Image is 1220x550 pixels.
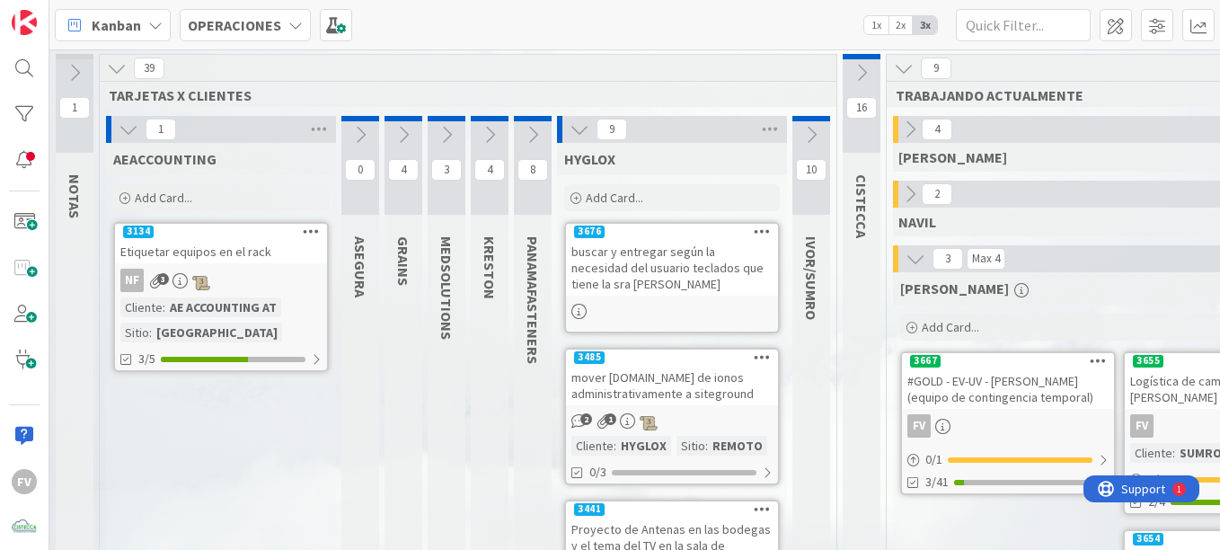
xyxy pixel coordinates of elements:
div: mover [DOMAIN_NAME] de ionos administrativamente a siteground [566,366,778,405]
span: 3x [913,16,937,34]
div: 3134 [115,224,327,240]
div: 3134 [123,226,154,238]
span: 3/41 [925,473,949,492]
span: GRAINS [394,236,412,286]
div: FV [907,414,931,438]
a: 3485mover [DOMAIN_NAME] de ionos administrativamente a sitegroundCliente:HYGLOXSitio:REMOTO0/3 [564,348,780,485]
div: NF [120,269,144,292]
span: Add Card... [922,319,979,335]
div: Max 4 [972,254,1000,263]
span: 0 / 1 [1148,470,1165,489]
span: : [705,436,708,456]
span: 1 [59,97,90,119]
span: 1 [605,413,616,425]
span: 3 [157,273,169,285]
span: IVOR/SUMRO [802,236,820,320]
span: Support [38,3,82,24]
span: 3 [933,248,963,270]
span: 4 [388,159,419,181]
div: Cliente [571,436,614,456]
span: 0 [345,159,376,181]
div: HYGLOX [616,436,671,456]
span: 3/5 [138,350,155,368]
span: NAVIL [898,213,936,231]
div: REMOTO [708,436,767,456]
div: 3441 [574,503,605,516]
img: Visit kanbanzone.com [12,10,37,35]
div: 3676 [566,224,778,240]
span: AEACCOUNTING [113,150,217,168]
div: Cliente [120,297,163,317]
div: 0/1 [902,448,1114,471]
span: MEDSOLUTIONS [438,236,455,340]
span: KRESTON [481,236,499,299]
span: TARJETAS X CLIENTES [109,86,814,104]
div: 3485 [574,351,605,364]
span: 3 [431,159,462,181]
span: 39 [134,58,164,79]
div: Etiquetar equipos en el rack [115,240,327,263]
a: 3667#GOLD - EV-UV - [PERSON_NAME] (equipo de contingencia temporal)FV0/13/41 [900,351,1116,495]
span: 10 [796,159,827,181]
div: 3485 [566,350,778,366]
span: Add Card... [135,190,192,206]
div: FV [902,414,1114,438]
span: ASEGURA [351,236,369,297]
div: 3676 [574,226,605,238]
div: FV [1130,414,1154,438]
div: Sitio [120,323,149,342]
span: PANAMAFASTENERS [524,236,542,364]
a: 3676buscar y entregar según la necesidad del usuario teclados que tiene la sra [PERSON_NAME] [564,222,780,333]
div: 3654 [1133,533,1163,546]
span: Kanban [92,14,141,36]
div: 3676buscar y entregar según la necesidad del usuario teclados que tiene la sra [PERSON_NAME] [566,224,778,296]
span: 9 [921,58,951,79]
span: 1 [146,119,176,140]
img: avatar [12,515,37,540]
div: [GEOGRAPHIC_DATA] [152,323,282,342]
span: 4 [474,159,505,181]
span: 9 [597,119,627,140]
span: 0 / 1 [925,450,942,469]
span: 8 [517,159,548,181]
span: Add Card... [586,190,643,206]
input: Quick Filter... [956,9,1091,41]
a: 3134Etiquetar equipos en el rackNFCliente:AE ACCOUNTING ATSitio:[GEOGRAPHIC_DATA]3/5 [113,222,329,372]
span: 2 [580,413,592,425]
span: HYGLOX [564,150,615,168]
div: buscar y entregar según la necesidad del usuario teclados que tiene la sra [PERSON_NAME] [566,240,778,296]
span: FERNANDO [900,279,1009,297]
div: 3667#GOLD - EV-UV - [PERSON_NAME] (equipo de contingencia temporal) [902,353,1114,409]
span: 1x [864,16,888,34]
b: OPERACIONES [188,16,281,34]
div: Cliente [1130,443,1172,463]
span: 4 [922,119,952,140]
span: GABRIEL [898,148,1007,166]
span: 2 [922,183,952,205]
div: 3667 [910,355,941,368]
span: 2x [888,16,913,34]
span: : [614,436,616,456]
div: 3655 [1133,355,1163,368]
div: 3485mover [DOMAIN_NAME] de ionos administrativamente a siteground [566,350,778,405]
div: #GOLD - EV-UV - [PERSON_NAME] (equipo de contingencia temporal) [902,369,1114,409]
span: : [149,323,152,342]
span: 0/3 [589,463,606,482]
div: FV [12,469,37,494]
div: AE ACCOUNTING AT [165,297,281,317]
span: 16 [846,97,877,119]
div: Sitio [676,436,705,456]
span: NOTAS [66,174,84,218]
span: CISTECCA [853,174,871,238]
div: 3667 [902,353,1114,369]
div: NF [115,269,327,292]
span: : [1172,443,1175,463]
span: : [163,297,165,317]
div: 3134Etiquetar equipos en el rack [115,224,327,263]
div: 3441 [566,501,778,518]
div: 1 [93,7,98,22]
